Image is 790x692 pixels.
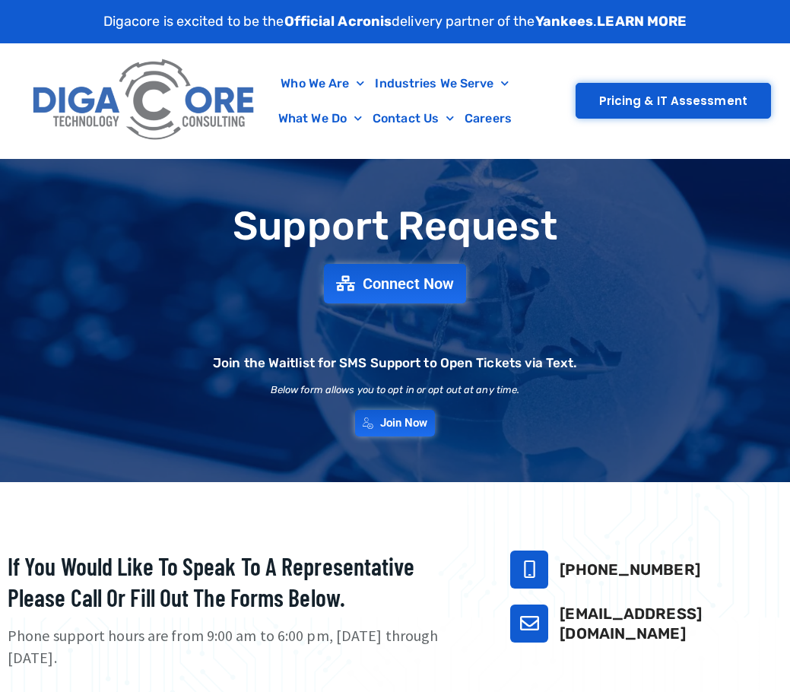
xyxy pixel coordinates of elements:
span: Pricing & IT Assessment [599,95,747,106]
strong: Yankees [535,13,594,30]
a: Pricing & IT Assessment [576,83,771,119]
a: Connect Now [324,264,466,303]
a: Who We Are [275,66,370,101]
h2: Join the Waitlist for SMS Support to Open Tickets via Text. [213,357,577,370]
span: Connect Now [363,276,454,291]
nav: Menu [270,66,521,136]
a: What We Do [273,101,367,136]
strong: Official Acronis [284,13,392,30]
img: Digacore Logo [27,51,262,151]
p: Digacore is excited to be the delivery partner of the . [103,11,687,32]
a: [EMAIL_ADDRESS][DOMAIN_NAME] [560,605,702,643]
a: Join Now [355,410,436,436]
a: Industries We Serve [370,66,514,101]
a: [PHONE_NUMBER] [560,560,700,579]
h2: If you would like to speak to a representative please call or fill out the forms below. [8,551,472,614]
a: Contact Us [367,101,459,136]
a: 732-646-5725 [510,551,548,589]
h2: Below form allows you to opt in or opt out at any time. [271,385,520,395]
p: Phone support hours are from 9:00 am to 6:00 pm, [DATE] through [DATE]. [8,625,472,669]
a: support@digacore.com [510,605,548,643]
span: Join Now [380,417,428,429]
a: Careers [459,101,517,136]
h1: Support Request [8,205,782,248]
a: LEARN MORE [597,13,687,30]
